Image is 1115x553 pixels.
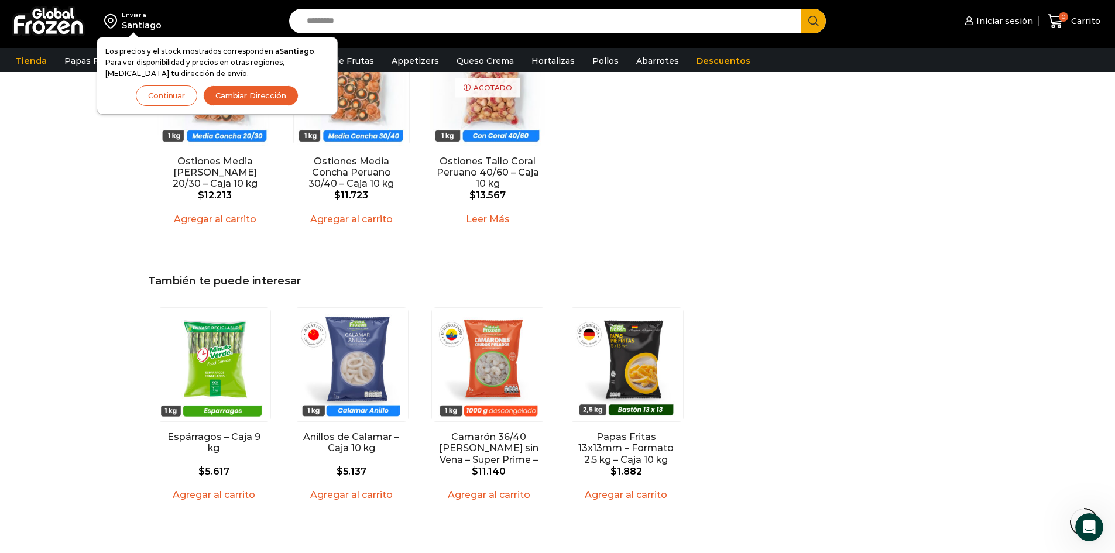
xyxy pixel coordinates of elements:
[299,156,403,190] a: Ostiones Media Concha Peruano 30/40 – Caja 10 kg
[122,19,162,31] div: Santiago
[150,24,280,237] div: 1 / 3
[198,466,229,477] bdi: 5.617
[1045,8,1103,35] a: 0 Carrito
[167,210,263,228] a: Agregar al carrito: “Ostiones Media Concha Peruano 20/30 - Caja 10 kg”
[337,466,366,477] bdi: 5.137
[575,431,678,465] a: Papas Fritas 13x13mm – Formato 2,5 kg – Caja 10 kg
[973,15,1033,27] span: Iniciar sesión
[279,47,314,56] strong: Santiago
[526,50,581,72] a: Hortalizas
[166,486,262,504] a: Agregar al carrito: “Espárragos - Caja 9 kg”
[691,50,756,72] a: Descuentos
[472,466,478,477] span: $
[1075,513,1103,541] iframe: Intercom live chat
[435,156,540,190] a: Ostiones Tallo Coral Peruano 40/60 – Caja 10 kg
[1059,12,1068,22] span: 0
[59,50,123,72] a: Papas Fritas
[630,50,685,72] a: Abarrotes
[10,50,53,72] a: Tienda
[300,431,403,454] a: Anillos de Calamar – Caja 10 kg
[586,50,625,72] a: Pollos
[801,9,826,33] button: Search button
[423,24,553,237] div: 3 / 3
[136,85,197,106] button: Continuar
[150,301,279,513] div: 1 / 4
[337,466,343,477] span: $
[334,190,368,201] bdi: 11.723
[301,50,380,72] a: Pulpa de Frutas
[962,9,1033,33] a: Iniciar sesión
[303,486,400,504] a: Agregar al carrito: “Anillos de Calamar - Caja 10 kg”
[459,210,517,228] a: Leé más sobre “Ostiones Tallo Coral Peruano 40/60 - Caja 10 kg”
[287,301,416,513] div: 2 / 4
[104,11,122,31] img: address-field-icon.svg
[469,190,506,201] bdi: 13.567
[286,24,417,237] div: 2 / 3
[610,466,617,477] span: $
[451,50,520,72] a: Queso Crema
[386,50,445,72] a: Appetizers
[455,78,520,98] p: Agotado
[198,190,232,201] bdi: 12.213
[578,486,674,504] a: Agregar al carrito: “Papas Fritas 13x13mm - Formato 2,5 kg - Caja 10 kg”
[472,466,506,477] bdi: 11.140
[562,301,691,513] div: 4 / 4
[198,466,205,477] span: $
[610,466,641,477] bdi: 1.882
[469,190,476,201] span: $
[122,11,162,19] div: Enviar a
[334,190,341,201] span: $
[166,431,262,454] a: Espárragos – Caja 9 kg
[437,431,540,476] a: Camarón 36/40 [PERSON_NAME] sin Vena – Super Prime – Caja 10 kg
[424,301,553,513] div: 3 / 4
[441,486,537,504] a: Agregar al carrito: “Camarón 36/40 Crudo Pelado sin Vena - Super Prime - Caja 10 kg”
[203,85,299,106] button: Cambiar Dirección
[198,190,204,201] span: $
[303,210,400,228] a: Agregar al carrito: “Ostiones Media Concha Peruano 30/40 - Caja 10 kg”
[148,274,301,287] span: También te puede interesar
[105,46,329,80] p: Los precios y el stock mostrados corresponden a . Para ver disponibilidad y precios en otras regi...
[162,156,267,190] a: Ostiones Media [PERSON_NAME] 20/30 – Caja 10 kg
[1068,15,1100,27] span: Carrito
